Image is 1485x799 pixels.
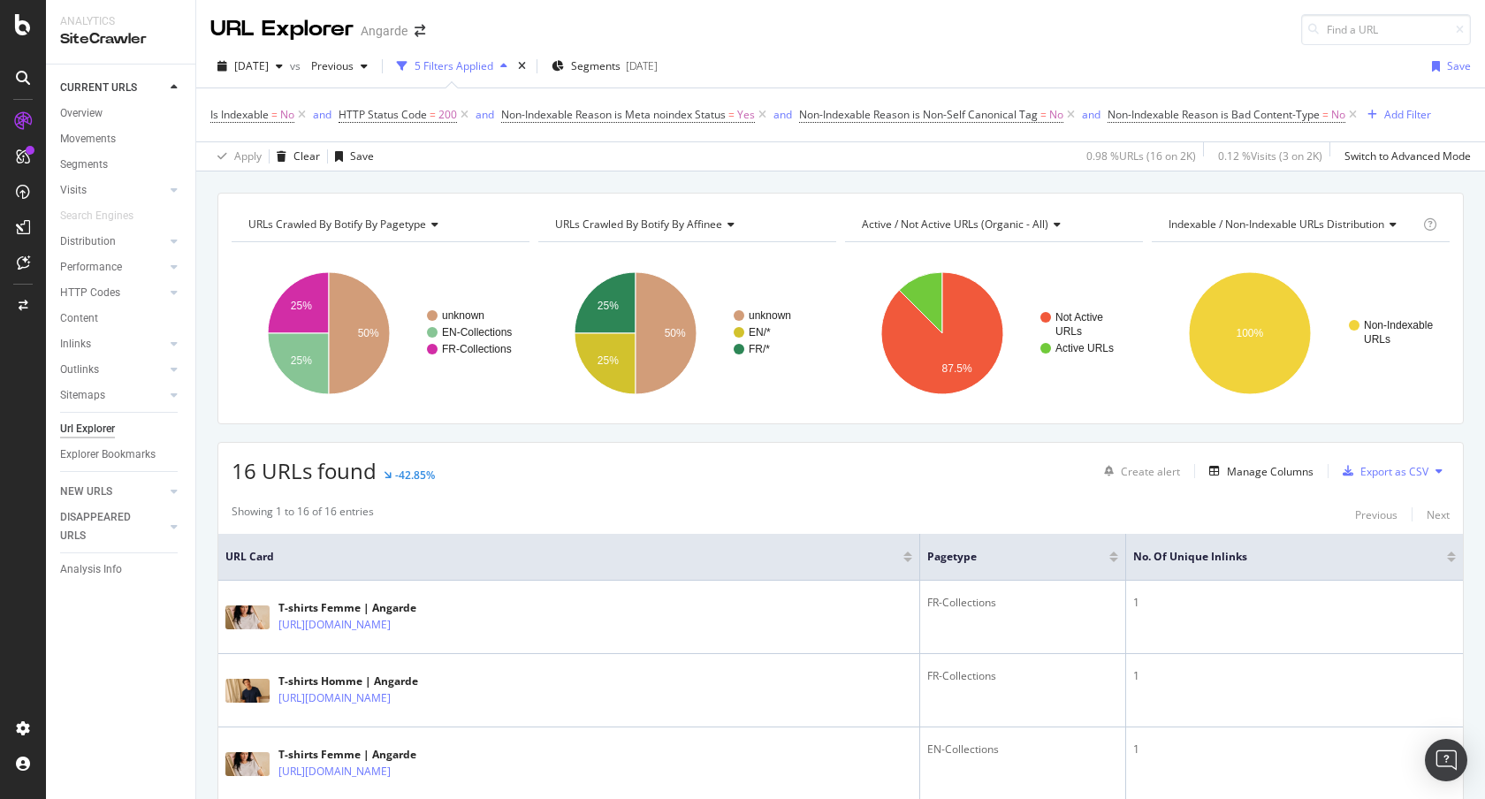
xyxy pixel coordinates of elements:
span: URLs Crawled By Botify By affinee [555,217,722,232]
text: Not Active [1055,311,1103,323]
text: 25% [291,354,312,367]
div: Segments [60,156,108,174]
div: Content [60,309,98,328]
div: Outlinks [60,361,99,379]
div: EN-Collections [927,742,1118,757]
div: -42.85% [395,468,435,483]
button: Save [1425,52,1471,80]
span: Segments [571,58,621,73]
div: FR-Collections [927,595,1118,611]
button: Apply [210,142,262,171]
div: Manage Columns [1227,464,1314,479]
span: Non-Indexable Reason is Bad Content-Type [1108,107,1320,122]
div: HTTP Codes [60,284,120,302]
button: and [476,106,494,123]
div: Create alert [1121,464,1180,479]
div: and [313,107,331,122]
div: Angarde [361,22,407,40]
text: 50% [358,327,379,339]
div: Visits [60,181,87,200]
span: 2025 Sep. 14th [234,58,269,73]
div: Previous [1355,507,1397,522]
button: Previous [304,52,375,80]
div: Overview [60,104,103,123]
div: and [1082,107,1100,122]
button: Add Filter [1360,104,1431,126]
div: Analysis Info [60,560,122,579]
div: Open Intercom Messenger [1425,739,1467,781]
span: vs [290,58,304,73]
a: [URL][DOMAIN_NAME] [278,763,391,780]
span: No [1331,103,1345,127]
div: T-shirts Femme | Angarde [278,600,448,616]
text: FR-Collections [442,343,512,355]
div: 5 Filters Applied [415,58,493,73]
h4: URLs Crawled By Botify By affinee [552,210,820,239]
a: Url Explorer [60,420,183,438]
div: URL Explorer [210,14,354,44]
span: 200 [438,103,457,127]
div: Apply [234,148,262,164]
span: Non-Indexable Reason is Meta noindex Status [501,107,726,122]
div: Export as CSV [1360,464,1428,479]
div: times [514,57,529,75]
span: = [1040,107,1047,122]
a: Distribution [60,232,165,251]
button: Previous [1355,504,1397,525]
button: 5 Filters Applied [390,52,514,80]
text: URLs [1055,325,1082,338]
div: FR-Collections [927,668,1118,684]
text: 50% [665,327,686,339]
a: DISAPPEARED URLS [60,508,165,545]
a: Movements [60,130,183,148]
span: = [1322,107,1329,122]
button: Clear [270,142,320,171]
img: main image [225,605,270,629]
div: Add Filter [1384,107,1431,122]
input: Find a URL [1301,14,1471,45]
svg: A chart. [845,256,1139,410]
div: Inlinks [60,335,91,354]
div: and [773,107,792,122]
a: Overview [60,104,183,123]
div: Switch to Advanced Mode [1344,148,1471,164]
button: and [313,106,331,123]
text: Non-Indexable [1364,319,1433,331]
text: 25% [598,300,619,312]
div: arrow-right-arrow-left [415,25,425,37]
div: NEW URLS [60,483,112,501]
div: T-shirts Femme | Angarde [278,747,448,763]
a: Sitemaps [60,386,165,405]
button: Create alert [1097,457,1180,485]
div: Next [1427,507,1450,522]
div: Search Engines [60,207,133,225]
div: Analytics [60,14,181,29]
button: Next [1427,504,1450,525]
a: Explorer Bookmarks [60,445,183,464]
a: Analysis Info [60,560,183,579]
div: T-shirts Homme | Angarde [278,673,448,689]
svg: A chart. [1152,256,1450,410]
div: CURRENT URLS [60,79,137,97]
button: [DATE] [210,52,290,80]
span: HTTP Status Code [339,107,427,122]
text: URLs [1364,333,1390,346]
a: NEW URLS [60,483,165,501]
span: = [728,107,735,122]
span: Yes [737,103,755,127]
text: Active URLs [1055,342,1114,354]
text: 25% [598,354,619,367]
span: = [430,107,436,122]
button: Manage Columns [1202,460,1314,482]
a: Performance [60,258,165,277]
div: Url Explorer [60,420,115,438]
span: Active / Not Active URLs (organic - all) [862,217,1048,232]
a: Search Engines [60,207,151,225]
text: 87.5% [942,362,972,375]
div: DISAPPEARED URLS [60,508,149,545]
text: unknown [442,309,484,322]
div: Showing 1 to 16 of 16 entries [232,504,374,525]
button: and [773,106,792,123]
svg: A chart. [538,256,833,410]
